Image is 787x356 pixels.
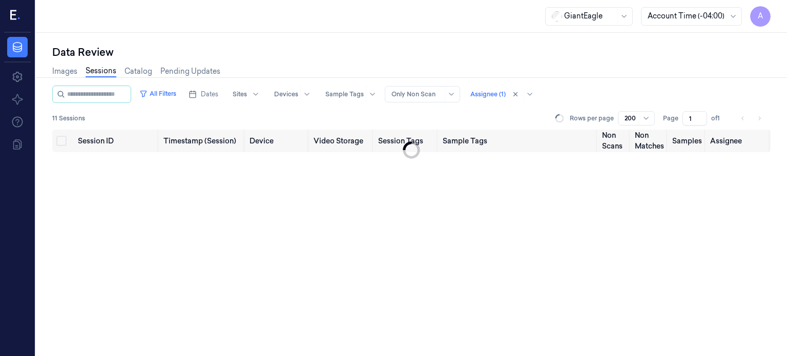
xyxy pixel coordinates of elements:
[135,86,180,102] button: All Filters
[159,130,245,152] th: Timestamp (Session)
[245,130,310,152] th: Device
[160,66,220,77] a: Pending Updates
[663,114,678,123] span: Page
[309,130,374,152] th: Video Storage
[201,90,218,99] span: Dates
[74,130,159,152] th: Session ID
[439,130,598,152] th: Sample Tags
[52,66,77,77] a: Images
[706,130,771,152] th: Assignee
[125,66,152,77] a: Catalog
[736,111,767,125] nav: pagination
[184,86,222,102] button: Dates
[374,130,439,152] th: Session Tags
[52,45,771,59] div: Data Review
[668,130,706,152] th: Samples
[711,114,728,123] span: of 1
[56,136,67,146] button: Select all
[52,114,85,123] span: 11 Sessions
[750,6,771,27] button: A
[86,66,116,77] a: Sessions
[570,114,614,123] p: Rows per page
[598,130,630,152] th: Non Scans
[631,130,668,152] th: Non Matches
